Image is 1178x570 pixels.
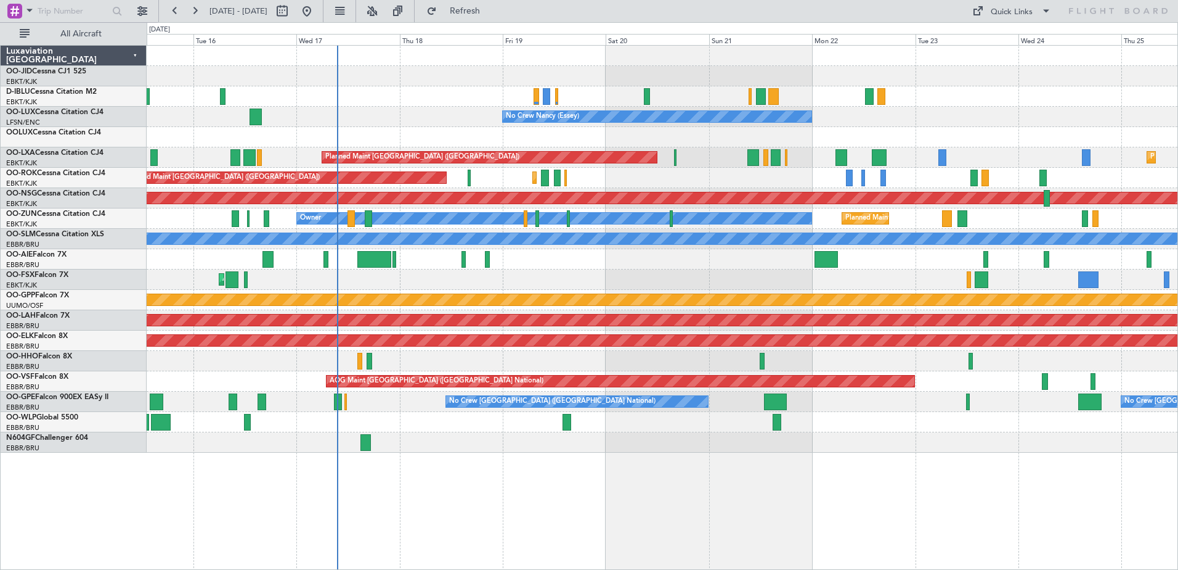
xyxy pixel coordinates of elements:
[14,24,134,44] button: All Aircraft
[6,159,37,168] a: EBKT/KJK
[400,34,503,45] div: Thu 18
[6,170,37,177] span: OO-ROK
[6,149,35,157] span: OO-LXA
[6,301,43,310] a: UUMO/OSF
[6,332,68,340] a: OO-ELKFalcon 8X
[6,199,37,209] a: EBKT/KJK
[6,88,97,96] a: D-IBLUCessna Citation M2
[6,353,72,360] a: OO-HHOFalcon 8X
[1018,34,1121,45] div: Wed 24
[6,170,105,177] a: OO-ROKCessna Citation CJ4
[916,34,1018,45] div: Tue 23
[606,34,709,45] div: Sat 20
[6,434,35,442] span: N604GF
[6,149,104,157] a: OO-LXACessna Citation CJ4
[6,210,105,218] a: OO-ZUNCessna Citation CJ4
[536,168,680,187] div: Planned Maint Kortrijk-[GEOGRAPHIC_DATA]
[6,231,104,238] a: OO-SLMCessna Citation XLS
[506,107,579,126] div: No Crew Nancy (Essey)
[6,312,70,320] a: OO-LAHFalcon 7X
[325,148,519,167] div: Planned Maint [GEOGRAPHIC_DATA] ([GEOGRAPHIC_DATA])
[6,353,38,360] span: OO-HHO
[6,220,37,229] a: EBKT/KJK
[449,392,656,411] div: No Crew [GEOGRAPHIC_DATA] ([GEOGRAPHIC_DATA] National)
[6,362,39,371] a: EBBR/BRU
[6,88,30,96] span: D-IBLU
[6,190,37,197] span: OO-NSG
[6,190,105,197] a: OO-NSGCessna Citation CJ4
[193,34,296,45] div: Tue 16
[6,179,37,188] a: EBKT/KJK
[6,414,36,421] span: OO-WLP
[6,414,78,421] a: OO-WLPGlobal 5500
[32,30,130,38] span: All Aircraft
[709,34,812,45] div: Sun 21
[6,342,39,351] a: EBBR/BRU
[6,423,39,432] a: EBBR/BRU
[6,68,86,75] a: OO-JIDCessna CJ1 525
[991,6,1033,19] div: Quick Links
[149,25,170,35] div: [DATE]
[6,292,35,299] span: OO-GPP
[6,321,39,331] a: EBBR/BRU
[6,312,36,320] span: OO-LAH
[6,444,39,453] a: EBBR/BRU
[6,434,88,442] a: N604GFChallenger 604
[126,168,320,187] div: Planned Maint [GEOGRAPHIC_DATA] ([GEOGRAPHIC_DATA])
[6,292,69,299] a: OO-GPPFalcon 7X
[6,271,68,279] a: OO-FSXFalcon 7X
[6,231,36,238] span: OO-SLM
[6,251,33,258] span: OO-AIE
[6,251,67,258] a: OO-AIEFalcon 7X
[209,6,267,17] span: [DATE] - [DATE]
[6,394,108,401] a: OO-GPEFalcon 900EX EASy II
[6,109,35,116] span: OO-LUX
[6,129,101,136] a: OOLUXCessna Citation CJ4
[6,394,35,401] span: OO-GPE
[6,332,34,340] span: OO-ELK
[6,77,37,86] a: EBKT/KJK
[6,260,39,270] a: EBBR/BRU
[330,372,543,390] div: AOG Maint [GEOGRAPHIC_DATA] ([GEOGRAPHIC_DATA] National)
[6,281,37,290] a: EBKT/KJK
[421,1,495,21] button: Refresh
[6,373,68,381] a: OO-VSFFalcon 8X
[300,209,321,228] div: Owner
[38,2,108,20] input: Trip Number
[6,403,39,412] a: EBBR/BRU
[6,210,37,218] span: OO-ZUN
[6,271,35,279] span: OO-FSX
[6,240,39,249] a: EBBR/BRU
[6,97,37,107] a: EBKT/KJK
[6,68,32,75] span: OO-JID
[845,209,989,228] div: Planned Maint Kortrijk-[GEOGRAPHIC_DATA]
[6,373,35,381] span: OO-VSF
[296,34,399,45] div: Wed 17
[222,270,357,289] div: AOG Maint Kortrijk-[GEOGRAPHIC_DATA]
[966,1,1057,21] button: Quick Links
[6,382,39,392] a: EBBR/BRU
[812,34,915,45] div: Mon 22
[6,109,104,116] a: OO-LUXCessna Citation CJ4
[439,7,491,15] span: Refresh
[503,34,606,45] div: Fri 19
[6,118,40,127] a: LFSN/ENC
[6,129,33,136] span: OOLUX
